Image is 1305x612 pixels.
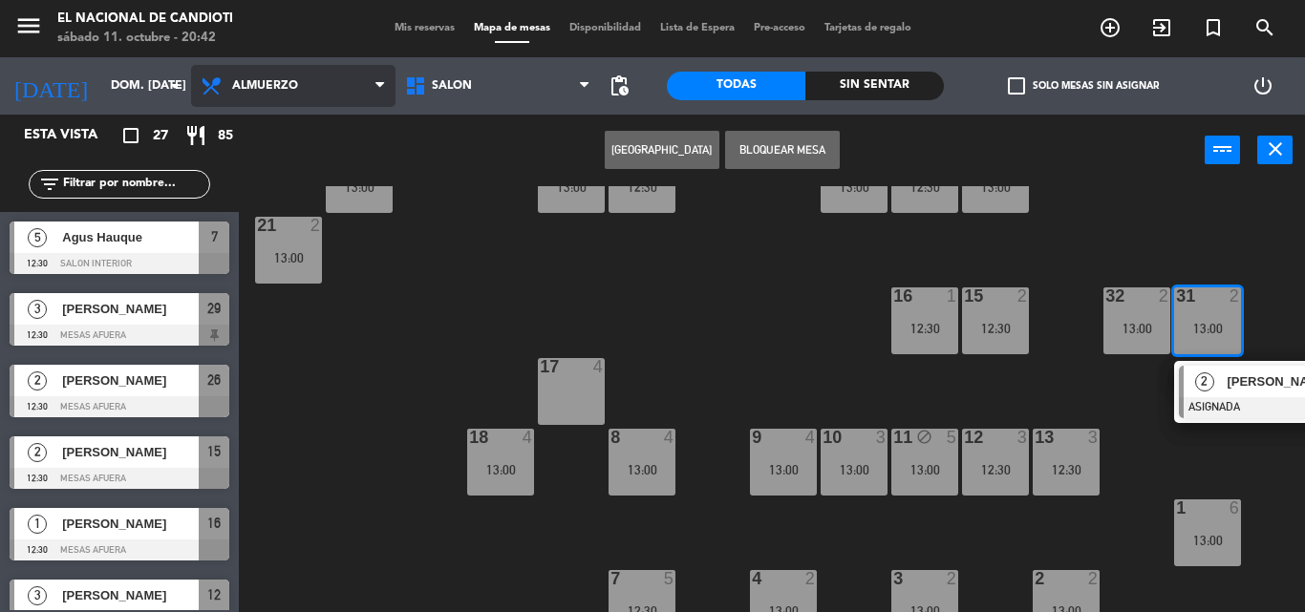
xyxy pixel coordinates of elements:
[664,429,675,446] div: 4
[805,429,817,446] div: 4
[469,429,470,446] div: 18
[1159,287,1170,305] div: 2
[805,570,817,587] div: 2
[57,29,233,48] div: sábado 11. octubre - 20:42
[1033,463,1100,476] div: 12:30
[1088,570,1100,587] div: 2
[257,217,258,234] div: 21
[916,429,932,445] i: block
[1017,429,1029,446] div: 3
[467,463,534,476] div: 13:00
[1195,372,1214,391] span: 2
[744,23,815,33] span: Pre-acceso
[232,79,298,93] span: Almuerzo
[821,180,888,194] div: 13:00
[14,11,43,40] i: menu
[891,180,958,194] div: 12:30
[1105,287,1106,305] div: 32
[464,23,560,33] span: Mapa de mesas
[962,322,1029,335] div: 12:30
[1174,534,1241,547] div: 13:00
[207,512,221,535] span: 16
[610,570,611,587] div: 7
[821,463,888,476] div: 13:00
[62,370,199,390] span: [PERSON_NAME]
[523,429,534,446] div: 4
[609,463,675,476] div: 13:00
[1035,570,1036,587] div: 2
[947,429,958,446] div: 5
[1257,136,1293,164] button: close
[667,72,805,100] div: Todas
[651,23,744,33] span: Lista de Espera
[947,287,958,305] div: 1
[1202,16,1225,39] i: turned_in_not
[28,300,47,319] span: 3
[28,228,47,247] span: 5
[218,125,233,147] span: 85
[310,217,322,234] div: 2
[605,131,719,169] button: [GEOGRAPHIC_DATA]
[1205,136,1240,164] button: power_input
[57,10,233,29] div: El Nacional de Candioti
[725,131,840,169] button: Bloquear Mesa
[540,358,541,375] div: 17
[891,463,958,476] div: 13:00
[28,515,47,534] span: 1
[1176,499,1177,517] div: 1
[28,443,47,462] span: 2
[805,72,944,100] div: Sin sentar
[207,440,221,463] span: 15
[891,322,958,335] div: 12:30
[207,297,221,320] span: 29
[750,463,817,476] div: 13:00
[119,124,142,147] i: crop_square
[61,174,209,195] input: Filtrar por nombre...
[326,180,393,194] div: 13:00
[1103,322,1170,335] div: 13:00
[752,570,753,587] div: 4
[893,287,894,305] div: 16
[62,227,199,247] span: Agus Hauque
[560,23,651,33] span: Disponibilidad
[1230,499,1241,517] div: 6
[538,180,605,194] div: 13:00
[432,79,472,93] span: SALON
[163,74,186,97] i: arrow_drop_down
[593,358,605,375] div: 4
[207,369,221,391] span: 26
[1264,137,1287,160] i: close
[964,287,965,305] div: 15
[823,429,824,446] div: 10
[752,429,753,446] div: 9
[62,299,199,319] span: [PERSON_NAME]
[1176,287,1177,305] div: 31
[962,180,1029,194] div: 13:00
[1253,16,1276,39] i: search
[815,23,921,33] span: Tarjetas de regalo
[1008,77,1159,95] label: Solo mesas sin asignar
[962,463,1029,476] div: 12:30
[893,429,894,446] div: 11
[1211,137,1234,160] i: power_input
[207,583,221,606] span: 12
[947,570,958,587] div: 2
[28,371,47,390] span: 2
[153,125,168,147] span: 27
[211,225,218,248] span: 7
[1099,16,1122,39] i: add_circle_outline
[608,74,631,97] span: pending_actions
[38,173,61,196] i: filter_list
[255,251,322,264] div: 13:00
[62,514,199,534] span: [PERSON_NAME]
[1008,77,1025,95] span: check_box_outline_blank
[664,570,675,587] div: 5
[62,442,199,462] span: [PERSON_NAME]
[893,570,894,587] div: 3
[610,429,611,446] div: 8
[184,124,207,147] i: restaurant
[1150,16,1173,39] i: exit_to_app
[28,586,47,605] span: 3
[14,11,43,47] button: menu
[1174,322,1241,335] div: 13:00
